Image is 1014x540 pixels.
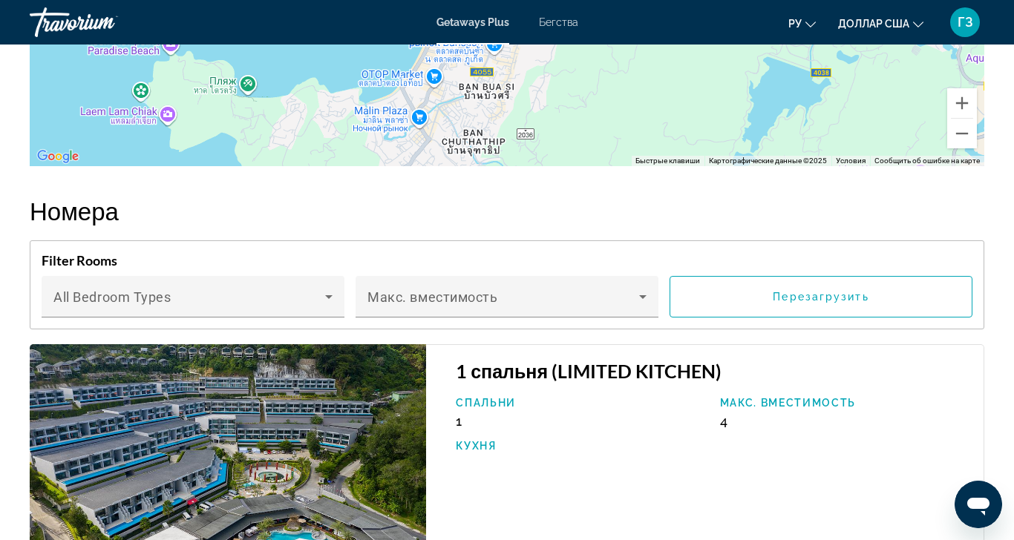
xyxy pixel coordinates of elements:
[838,13,923,34] button: Изменить валюту
[720,397,969,409] p: Макс. вместимость
[838,18,909,30] font: доллар США
[539,16,578,28] a: Бегства
[42,252,972,269] h4: Filter Rooms
[456,360,969,382] h3: 1 спальня (LIMITED KITCHEN)
[946,7,984,38] button: Меню пользователя
[788,18,802,30] font: ру
[773,291,869,303] span: Перезагрузить
[947,119,977,148] button: Уменьшить
[30,196,984,225] h2: Номера
[456,397,704,409] p: Спальни
[720,413,727,429] span: 4
[836,157,866,165] a: Условия (ссылка откроется в новой вкладке)
[955,481,1002,528] iframe: Кнопка запуска окна обмена сообщениями
[874,157,980,165] a: Сообщить об ошибке на карте
[456,413,462,429] span: 1
[788,13,816,34] button: Изменить язык
[670,276,972,317] button: Перезагрузить
[456,440,704,452] p: Кухня
[367,289,498,305] span: Макс. вместимость
[53,289,171,305] span: All Bedroom Types
[947,88,977,118] button: Увеличить
[30,3,178,42] a: Травориум
[33,147,82,166] a: Открыть эту область в Google Картах (в новом окне)
[709,157,827,165] span: Картографические данные ©2025
[33,147,82,166] img: Google
[958,14,973,30] font: ГЗ
[436,16,509,28] a: Getaways Plus
[635,156,700,166] button: Быстрые клавиши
